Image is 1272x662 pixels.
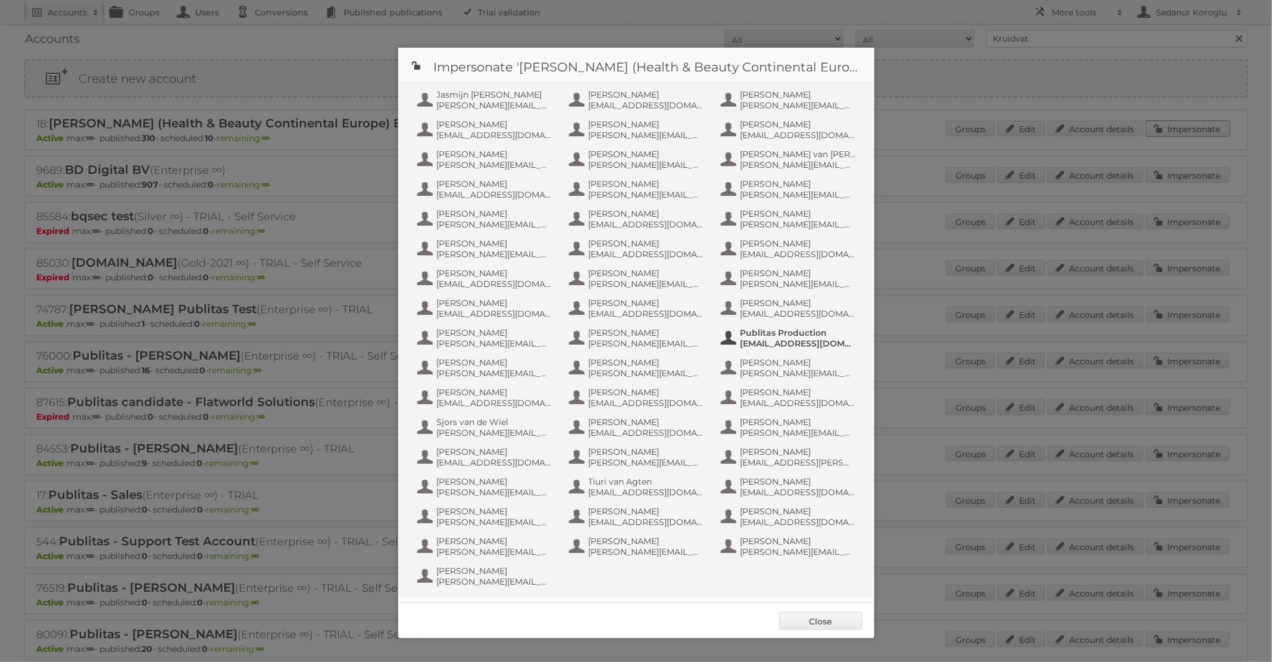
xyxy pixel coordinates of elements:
span: Sjors van de Wiel [437,417,552,427]
button: Jasmijn [PERSON_NAME] [PERSON_NAME][EMAIL_ADDRESS][DOMAIN_NAME] [416,88,556,112]
span: [PERSON_NAME] [589,417,704,427]
span: [EMAIL_ADDRESS][DOMAIN_NAME] [740,398,856,408]
span: [PERSON_NAME] [740,536,856,547]
button: [PERSON_NAME] [EMAIL_ADDRESS][DOMAIN_NAME] [568,88,708,112]
button: [PERSON_NAME] [PERSON_NAME][EMAIL_ADDRESS][DOMAIN_NAME] [720,356,860,380]
button: [PERSON_NAME] [EMAIL_ADDRESS][DOMAIN_NAME] [416,445,556,469]
span: Publitas Production [740,327,856,338]
span: [PERSON_NAME][EMAIL_ADDRESS][DOMAIN_NAME] [740,219,856,230]
span: [PERSON_NAME] van [PERSON_NAME] [740,149,856,160]
span: [PERSON_NAME] [589,327,704,338]
button: [PERSON_NAME] [EMAIL_ADDRESS][DOMAIN_NAME] [720,386,860,410]
span: [PERSON_NAME] [437,536,552,547]
span: [PERSON_NAME] [437,268,552,279]
span: [EMAIL_ADDRESS][DOMAIN_NAME] [589,427,704,438]
span: [PERSON_NAME][EMAIL_ADDRESS][DOMAIN_NAME] [589,130,704,140]
button: [PERSON_NAME] [EMAIL_ADDRESS][DOMAIN_NAME] [568,237,708,261]
span: [PERSON_NAME][EMAIL_ADDRESS][DOMAIN_NAME] [589,160,704,170]
button: [PERSON_NAME] [PERSON_NAME][EMAIL_ADDRESS][DOMAIN_NAME] [568,535,708,558]
span: [EMAIL_ADDRESS][DOMAIN_NAME] [589,100,704,111]
span: [PERSON_NAME][EMAIL_ADDRESS][DOMAIN_NAME] [740,100,856,111]
span: [PERSON_NAME] [740,238,856,249]
span: [PERSON_NAME] [589,446,704,457]
span: [PERSON_NAME] [437,357,552,368]
button: Sjors van de Wiel [PERSON_NAME][EMAIL_ADDRESS][DOMAIN_NAME] [416,416,556,439]
span: [EMAIL_ADDRESS][DOMAIN_NAME] [740,249,856,260]
span: [PERSON_NAME][EMAIL_ADDRESS][DOMAIN_NAME] [589,547,704,557]
span: [PERSON_NAME] [740,208,856,219]
span: [EMAIL_ADDRESS][DOMAIN_NAME] [437,457,552,468]
button: [PERSON_NAME] [EMAIL_ADDRESS][PERSON_NAME][DOMAIN_NAME] [720,445,860,469]
span: [PERSON_NAME][EMAIL_ADDRESS][DOMAIN_NAME] [437,368,552,379]
span: [PERSON_NAME] [589,119,704,130]
span: [PERSON_NAME][EMAIL_ADDRESS][DOMAIN_NAME] [740,427,856,438]
button: [PERSON_NAME] [EMAIL_ADDRESS][DOMAIN_NAME] [568,386,708,410]
span: [PERSON_NAME] [437,476,552,487]
button: [PERSON_NAME] [EMAIL_ADDRESS][DOMAIN_NAME] [568,207,708,231]
span: [PERSON_NAME][EMAIL_ADDRESS][DOMAIN_NAME] [740,279,856,289]
button: Publitas Production [EMAIL_ADDRESS][DOMAIN_NAME] [720,326,860,350]
span: [PERSON_NAME] [437,119,552,130]
button: [PERSON_NAME] [PERSON_NAME][EMAIL_ADDRESS][DOMAIN_NAME] [416,237,556,261]
span: [PERSON_NAME] [437,179,552,189]
button: [PERSON_NAME] [EMAIL_ADDRESS][DOMAIN_NAME] [720,505,860,529]
span: [PERSON_NAME][EMAIL_ADDRESS][DOMAIN_NAME] [437,249,552,260]
button: [PERSON_NAME] [EMAIL_ADDRESS][DOMAIN_NAME] [416,296,556,320]
span: [PERSON_NAME] [437,327,552,338]
button: [PERSON_NAME] [PERSON_NAME][EMAIL_ADDRESS][DOMAIN_NAME] [416,535,556,558]
span: [PERSON_NAME] [437,506,552,517]
span: [PERSON_NAME] [740,476,856,487]
span: [PERSON_NAME][EMAIL_ADDRESS][DOMAIN_NAME] [740,160,856,170]
span: [EMAIL_ADDRESS][DOMAIN_NAME] [589,249,704,260]
span: [EMAIL_ADDRESS][DOMAIN_NAME] [740,517,856,527]
button: [PERSON_NAME] [EMAIL_ADDRESS][DOMAIN_NAME] [568,296,708,320]
button: [PERSON_NAME] [PERSON_NAME][EMAIL_ADDRESS][DOMAIN_NAME] [568,148,708,171]
span: [PERSON_NAME][EMAIL_ADDRESS][DOMAIN_NAME] [589,338,704,349]
span: [PERSON_NAME][EMAIL_ADDRESS][DOMAIN_NAME] [589,368,704,379]
button: [PERSON_NAME] [EMAIL_ADDRESS][DOMAIN_NAME] [720,475,860,499]
span: [PERSON_NAME][EMAIL_ADDRESS][DOMAIN_NAME] [437,160,552,170]
span: [EMAIL_ADDRESS][DOMAIN_NAME] [740,487,856,498]
span: [PERSON_NAME] [740,387,856,398]
span: [EMAIL_ADDRESS][DOMAIN_NAME] [589,308,704,319]
button: [PERSON_NAME] [EMAIL_ADDRESS][DOMAIN_NAME] [416,267,556,291]
button: [PERSON_NAME] [EMAIL_ADDRESS][DOMAIN_NAME] [720,118,860,142]
span: [EMAIL_ADDRESS][DOMAIN_NAME] [437,189,552,200]
span: [PERSON_NAME][EMAIL_ADDRESS][DOMAIN_NAME] [589,279,704,289]
span: [PERSON_NAME] [589,268,704,279]
span: [PERSON_NAME][EMAIL_ADDRESS][DOMAIN_NAME] [437,487,552,498]
span: [EMAIL_ADDRESS][DOMAIN_NAME] [740,308,856,319]
span: [PERSON_NAME] [740,446,856,457]
span: [PERSON_NAME] [740,417,856,427]
span: [PERSON_NAME] [589,149,704,160]
button: [PERSON_NAME] [PERSON_NAME][EMAIL_ADDRESS][DOMAIN_NAME] [568,118,708,142]
span: [EMAIL_ADDRESS][DOMAIN_NAME] [589,219,704,230]
span: [PERSON_NAME][EMAIL_ADDRESS][DOMAIN_NAME] [740,547,856,557]
span: [PERSON_NAME][EMAIL_ADDRESS][DOMAIN_NAME] [437,100,552,111]
button: [PERSON_NAME] [PERSON_NAME][EMAIL_ADDRESS][DOMAIN_NAME] [720,207,860,231]
button: [PERSON_NAME] [PERSON_NAME][EMAIL_ADDRESS][DOMAIN_NAME] [416,475,556,499]
span: [PERSON_NAME] [589,238,704,249]
span: [PERSON_NAME] [437,238,552,249]
span: [PERSON_NAME][EMAIL_ADDRESS][DOMAIN_NAME] [437,547,552,557]
span: [EMAIL_ADDRESS][DOMAIN_NAME] [740,130,856,140]
span: [PERSON_NAME][EMAIL_ADDRESS][DOMAIN_NAME] [740,368,856,379]
span: [EMAIL_ADDRESS][DOMAIN_NAME] [589,517,704,527]
span: [PERSON_NAME] [437,387,552,398]
span: [PERSON_NAME] [437,298,552,308]
button: [PERSON_NAME] [EMAIL_ADDRESS][DOMAIN_NAME] [568,416,708,439]
span: Jasmijn [PERSON_NAME] [437,89,552,100]
span: [PERSON_NAME][EMAIL_ADDRESS][DOMAIN_NAME] [437,517,552,527]
button: [PERSON_NAME] [PERSON_NAME][EMAIL_ADDRESS][DOMAIN_NAME] [720,535,860,558]
button: [PERSON_NAME] [EMAIL_ADDRESS][DOMAIN_NAME] [416,118,556,142]
button: [PERSON_NAME] [EMAIL_ADDRESS][DOMAIN_NAME] [416,386,556,410]
span: [PERSON_NAME] [589,357,704,368]
span: [EMAIL_ADDRESS][DOMAIN_NAME] [437,279,552,289]
button: [PERSON_NAME] [PERSON_NAME][EMAIL_ADDRESS][DOMAIN_NAME] [416,505,556,529]
button: [PERSON_NAME] [PERSON_NAME][EMAIL_ADDRESS][DOMAIN_NAME] [720,416,860,439]
button: [PERSON_NAME] [PERSON_NAME][EMAIL_ADDRESS][DOMAIN_NAME] [568,356,708,380]
button: [PERSON_NAME] [PERSON_NAME][EMAIL_ADDRESS][DOMAIN_NAME] [416,207,556,231]
button: [PERSON_NAME] [EMAIL_ADDRESS][DOMAIN_NAME] [720,296,860,320]
span: [EMAIL_ADDRESS][DOMAIN_NAME] [437,398,552,408]
span: [PERSON_NAME][EMAIL_ADDRESS][DOMAIN_NAME] [589,457,704,468]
